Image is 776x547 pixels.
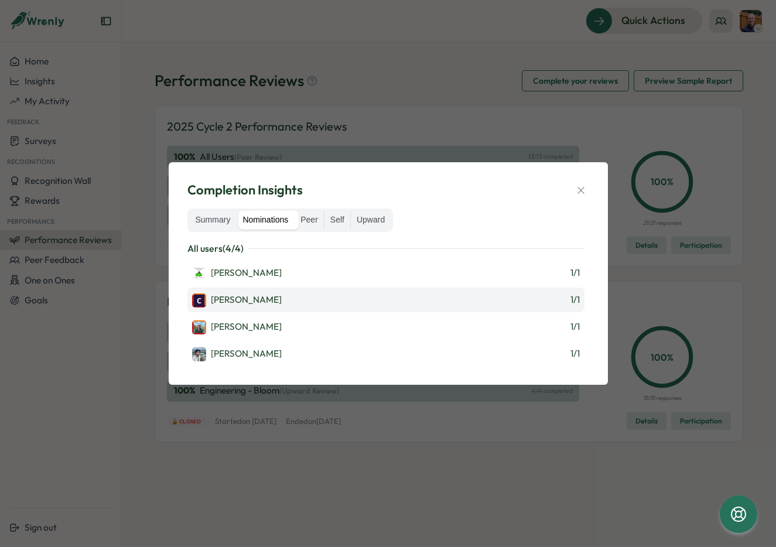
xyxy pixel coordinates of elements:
span: 1 / 1 [570,347,580,360]
a: Eric McGarry[PERSON_NAME] [192,346,282,361]
span: 1 / 1 [570,266,580,279]
img: Emily Jablonski [192,320,206,334]
a: Emily Jablonski[PERSON_NAME] [192,319,282,334]
label: Summary [190,211,237,230]
label: Peer [295,211,324,230]
div: [PERSON_NAME] [192,266,282,281]
div: [PERSON_NAME] [192,293,282,307]
label: Nominations [237,211,294,230]
a: Colin Buyck[PERSON_NAME] [192,292,282,307]
a: Yazeed Loonat[PERSON_NAME] [192,265,282,281]
div: [PERSON_NAME] [192,320,282,334]
span: Completion Insights [187,181,303,199]
img: Eric McGarry [192,347,206,361]
div: [PERSON_NAME] [192,347,282,361]
label: Self [324,211,350,230]
span: 1 / 1 [570,320,580,333]
span: 1 / 1 [570,293,580,306]
img: Yazeed Loonat [192,266,206,281]
img: Colin Buyck [192,293,206,307]
p: All users ( 4 / 4 ) [187,241,244,256]
label: Upward [351,211,391,230]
